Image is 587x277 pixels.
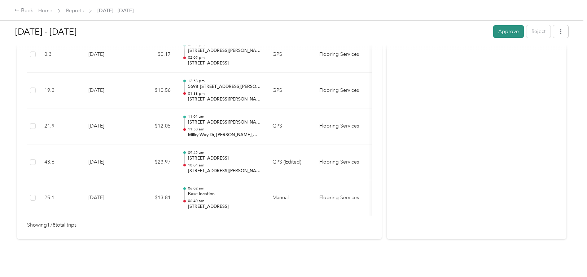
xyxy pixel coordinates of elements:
[39,73,83,109] td: 19.2
[267,144,314,180] td: GPS (Edited)
[188,132,261,138] p: Milky Way Dr, [PERSON_NAME][GEOGRAPHIC_DATA], [GEOGRAPHIC_DATA]
[188,204,261,210] p: [STREET_ADDRESS]
[188,55,261,60] p: 02:09 pm
[188,155,261,162] p: [STREET_ADDRESS]
[267,180,314,216] td: Manual
[188,91,261,96] p: 01:38 pm
[493,25,524,38] button: Approve
[188,119,261,126] p: [STREET_ADDRESS][PERSON_NAME][PERSON_NAME]
[188,84,261,90] p: 5698–[STREET_ADDRESS][PERSON_NAME]
[267,108,314,144] td: GPS
[83,108,133,144] td: [DATE]
[133,37,176,73] td: $0.17
[15,23,488,40] h1: Sep 1 - 30, 2025
[188,60,261,67] p: [STREET_ADDRESS]
[83,180,133,216] td: [DATE]
[188,191,261,197] p: Base location
[83,37,133,73] td: [DATE]
[314,144,368,180] td: Flooring Services
[38,8,52,14] a: Home
[39,37,83,73] td: 0.3
[66,8,84,14] a: Reports
[83,73,133,109] td: [DATE]
[267,37,314,73] td: GPS
[547,237,587,277] iframe: Everlance-gr Chat Button Frame
[39,108,83,144] td: 21.9
[314,37,368,73] td: Flooring Services
[267,73,314,109] td: GPS
[314,73,368,109] td: Flooring Services
[133,180,176,216] td: $13.81
[314,108,368,144] td: Flooring Services
[188,198,261,204] p: 06:40 am
[39,144,83,180] td: 43.6
[188,114,261,119] p: 11:01 am
[133,144,176,180] td: $23.97
[39,180,83,216] td: 25.1
[188,79,261,84] p: 12:58 pm
[188,163,261,168] p: 10:04 am
[97,7,133,14] span: [DATE] - [DATE]
[314,180,368,216] td: Flooring Services
[27,221,76,229] span: Showing 178 total trips
[133,108,176,144] td: $12.05
[133,73,176,109] td: $10.56
[526,25,551,38] button: Reject
[188,186,261,191] p: 06:02 am
[188,150,261,155] p: 09:49 am
[14,6,33,15] div: Back
[188,96,261,103] p: [STREET_ADDRESS][PERSON_NAME]
[83,144,133,180] td: [DATE]
[188,127,261,132] p: 11:50 am
[188,168,261,174] p: [STREET_ADDRESS][PERSON_NAME][PERSON_NAME]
